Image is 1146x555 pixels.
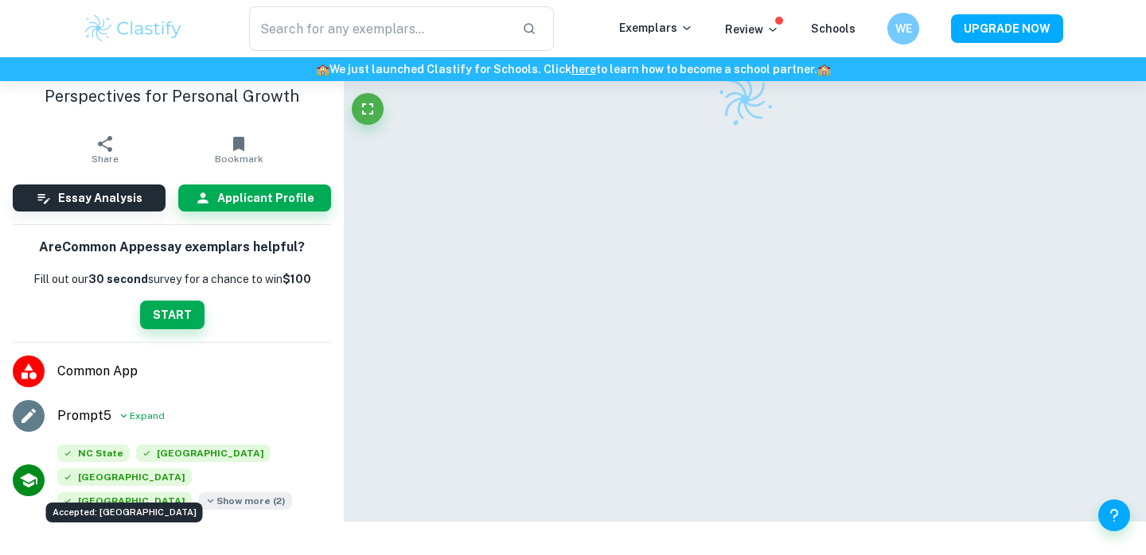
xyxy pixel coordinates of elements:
span: [GEOGRAPHIC_DATA] [136,444,271,462]
span: Expand [130,409,165,423]
h6: WE [895,20,913,37]
div: Accepted: North Carolina State University [57,444,130,468]
div: Accepted: Boston College [57,468,192,492]
span: Prompt 5 [57,406,111,425]
a: here [571,63,596,76]
span: 🏫 [316,63,329,76]
button: Share [38,127,172,172]
button: WE [887,13,919,45]
h6: Are Common App essay exemplars helpful? [39,238,305,258]
button: Expand [118,406,165,425]
span: Show more ( 2 ) [198,492,292,510]
input: Search for any exemplars... [249,6,509,51]
strong: $100 [283,273,311,285]
h6: Applicant Profile [217,189,314,207]
p: Exemplars [619,19,693,37]
span: Common App [57,362,331,381]
button: START [140,301,205,329]
div: Accepted: Northeastern University [136,444,271,468]
button: Essay Analysis [13,184,166,212]
b: 30 second [88,273,148,285]
button: Fullscreen [352,93,384,125]
div: Accepted: [GEOGRAPHIC_DATA] [46,503,203,522]
span: [GEOGRAPHIC_DATA] [57,468,192,486]
button: UPGRADE NOW [951,14,1063,43]
h6: We just launched Clastify for Schools. Click to learn how to become a school partner. [3,60,1143,78]
p: Fill out our survey for a chance to win [33,270,311,288]
span: 🏫 [817,63,831,76]
span: Bookmark [215,153,263,165]
img: Clastify logo [707,62,782,136]
h1: Breaking the Bubble: Embracing Diverse Perspectives for Personal Growth [13,60,331,108]
p: Review [725,21,779,38]
button: Help and Feedback [1098,499,1130,531]
span: Share [92,153,119,165]
span: NC State [57,444,130,462]
a: Schools [811,22,856,35]
a: Prompt5 [57,406,111,425]
img: Clastify logo [83,13,184,45]
button: Bookmark [172,127,306,172]
button: Applicant Profile [178,184,331,212]
h6: Essay Analysis [58,189,142,207]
